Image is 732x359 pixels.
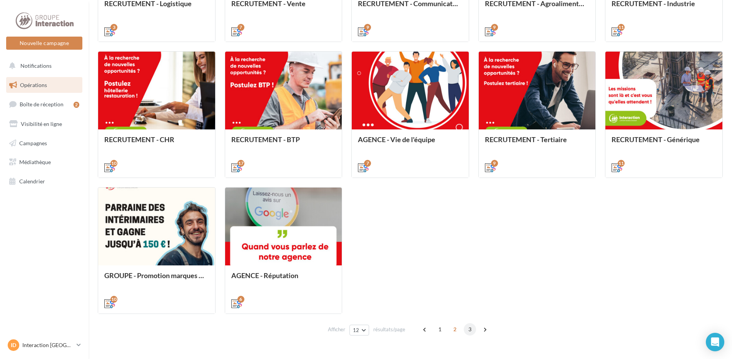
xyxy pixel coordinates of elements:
span: 12 [353,327,359,333]
span: Boîte de réception [20,101,64,107]
div: GROUPE - Promotion marques et offres [104,272,209,287]
div: RECRUTEMENT - BTP [231,136,336,151]
a: Calendrier [5,173,84,190]
span: Notifications [20,62,52,69]
div: 9 [364,24,371,31]
div: 6 [237,296,244,303]
span: Visibilité en ligne [21,121,62,127]
div: 11 [618,24,625,31]
div: 10 [110,160,117,167]
button: 12 [349,325,369,336]
div: AGENCE - Vie de l'équipe [358,136,463,151]
a: Campagnes [5,135,84,151]
a: Visibilité en ligne [5,116,84,132]
span: 1 [434,323,446,336]
div: 17 [237,160,244,167]
span: résultats/page [373,326,405,333]
div: 9 [491,24,498,31]
div: 2 [74,102,79,108]
button: Nouvelle campagne [6,37,82,50]
a: Médiathèque [5,154,84,170]
a: Boîte de réception2 [5,96,84,112]
button: Notifications [5,58,81,74]
span: Campagnes [19,139,47,146]
div: 11 [618,160,625,167]
div: Open Intercom Messenger [706,333,724,351]
span: 3 [464,323,476,336]
div: 9 [491,160,498,167]
span: Opérations [20,82,47,88]
div: 10 [110,296,117,303]
p: Interaction [GEOGRAPHIC_DATA] [22,341,74,349]
span: Médiathèque [19,159,51,165]
a: ID Interaction [GEOGRAPHIC_DATA] [6,338,82,352]
span: Calendrier [19,178,45,185]
span: 2 [449,323,461,336]
span: Afficher [328,326,345,333]
div: 7 [364,160,371,167]
div: RECRUTEMENT - CHR [104,136,209,151]
div: 3 [110,24,117,31]
div: RECRUTEMENT - Générique [612,136,716,151]
span: ID [11,341,16,349]
div: 7 [237,24,244,31]
div: AGENCE - Réputation [231,272,336,287]
div: RECRUTEMENT - Tertiaire [485,136,590,151]
a: Opérations [5,77,84,93]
